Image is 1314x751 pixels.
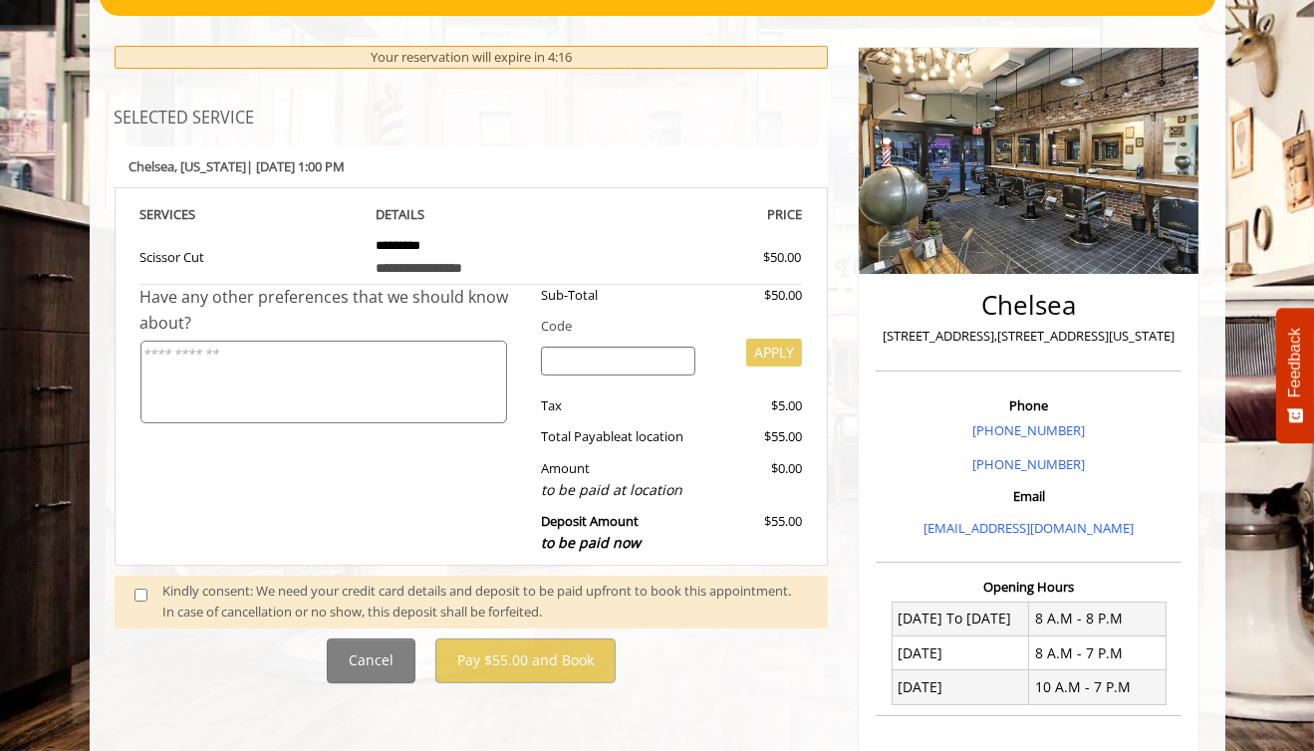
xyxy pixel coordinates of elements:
th: DETAILS [361,203,582,226]
button: APPLY [746,339,802,367]
h3: Phone [881,398,1177,412]
th: PRICE [582,203,803,226]
div: Kindly consent: We need your credit card details and deposit to be paid upfront to book this appo... [162,581,808,623]
div: Tax [526,395,710,416]
div: to be paid at location [541,479,695,501]
span: S [189,205,196,223]
b: Chelsea | [DATE] 1:00 PM [130,157,346,175]
td: [DATE] To [DATE] [892,602,1029,635]
p: [STREET_ADDRESS],[STREET_ADDRESS][US_STATE] [881,326,1177,347]
div: Your reservation will expire in 4:16 [115,46,829,69]
td: [DATE] [892,670,1029,704]
div: Total Payable [526,426,710,447]
td: [DATE] [892,636,1029,670]
h3: Email [881,489,1177,503]
button: Feedback - Show survey [1276,308,1314,443]
td: 8 A.M - 7 P.M [1029,636,1167,670]
a: [PHONE_NUMBER] [972,421,1085,439]
div: Code [526,316,802,337]
div: Amount [526,458,710,501]
td: 10 A.M - 7 P.M [1029,670,1167,704]
th: SERVICE [140,203,362,226]
button: Pay $55.00 and Book [435,638,616,683]
span: at location [621,427,683,445]
div: $5.00 [710,395,802,416]
h3: Opening Hours [876,580,1182,594]
h3: SELECTED SERVICE [115,110,829,127]
span: , [US_STATE] [175,157,247,175]
h2: Chelsea [881,291,1177,320]
div: $55.00 [710,511,802,554]
a: [EMAIL_ADDRESS][DOMAIN_NAME] [923,519,1134,537]
td: 8 A.M - 8 P.M [1029,602,1167,635]
div: $0.00 [710,458,802,501]
a: [PHONE_NUMBER] [972,455,1085,473]
div: $55.00 [710,426,802,447]
span: to be paid now [541,533,641,552]
td: Scissor Cut [140,226,362,285]
div: Have any other preferences that we should know about? [140,285,527,336]
b: Deposit Amount [541,512,641,552]
div: $50.00 [710,285,802,306]
span: Feedback [1286,328,1304,397]
button: Cancel [327,638,415,683]
div: Sub-Total [526,285,710,306]
div: $50.00 [691,247,801,268]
